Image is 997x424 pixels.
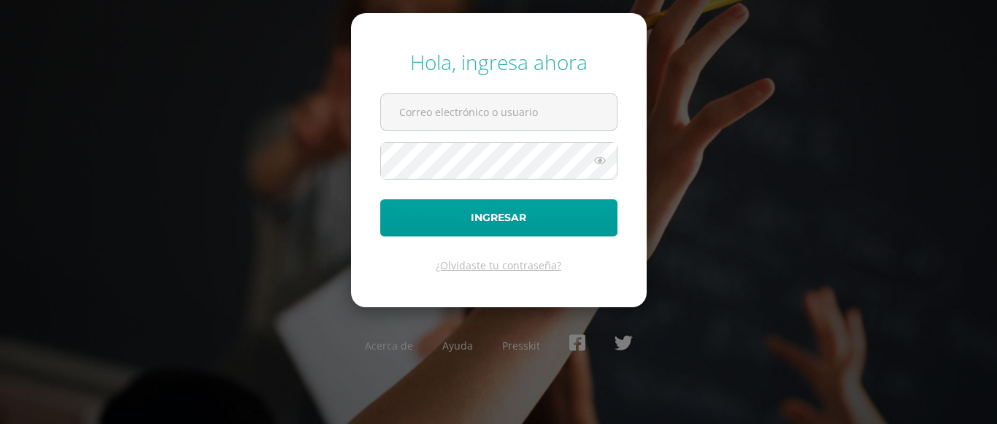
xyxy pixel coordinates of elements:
button: Ingresar [380,199,617,236]
div: Hola, ingresa ahora [380,48,617,76]
a: Acerca de [365,339,413,352]
a: Presskit [502,339,540,352]
a: Ayuda [442,339,473,352]
a: ¿Olvidaste tu contraseña? [436,258,561,272]
input: Correo electrónico o usuario [381,94,617,130]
